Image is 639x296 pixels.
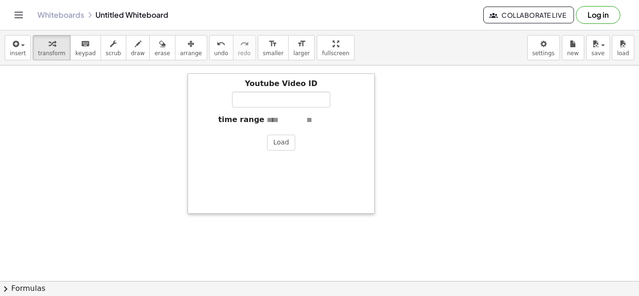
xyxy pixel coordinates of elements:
[70,35,101,60] button: keyboardkeypad
[131,50,145,57] span: draw
[297,38,306,50] i: format_size
[258,35,289,60] button: format_sizesmaller
[11,7,26,22] button: Toggle navigation
[154,50,170,57] span: erase
[5,35,31,60] button: insert
[238,50,251,57] span: redo
[106,50,121,57] span: scrub
[586,35,610,60] button: save
[567,50,579,57] span: new
[527,35,560,60] button: settings
[209,35,233,60] button: undoundo
[267,135,295,151] button: Load
[483,7,574,23] button: Collaborate Live
[612,35,634,60] button: load
[233,35,256,60] button: redoredo
[180,50,202,57] span: arrange
[75,50,96,57] span: keypad
[10,50,26,57] span: insert
[33,35,71,60] button: transform
[562,35,584,60] button: new
[576,6,620,24] button: Log in
[149,35,175,60] button: erase
[288,35,315,60] button: format_sizelarger
[491,11,566,19] span: Collaborate Live
[126,35,150,60] button: draw
[214,50,228,57] span: undo
[532,50,555,57] span: settings
[38,50,65,57] span: transform
[37,10,84,20] a: Whiteboards
[617,50,629,57] span: load
[240,38,249,50] i: redo
[101,35,126,60] button: scrub
[217,38,225,50] i: undo
[263,50,283,57] span: smaller
[245,79,317,89] label: Youtube Video ID
[81,38,90,50] i: keyboard
[322,50,349,57] span: fullscreen
[591,50,604,57] span: save
[317,35,354,60] button: fullscreen
[175,35,207,60] button: arrange
[269,38,277,50] i: format_size
[218,115,265,125] label: time range
[293,50,310,57] span: larger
